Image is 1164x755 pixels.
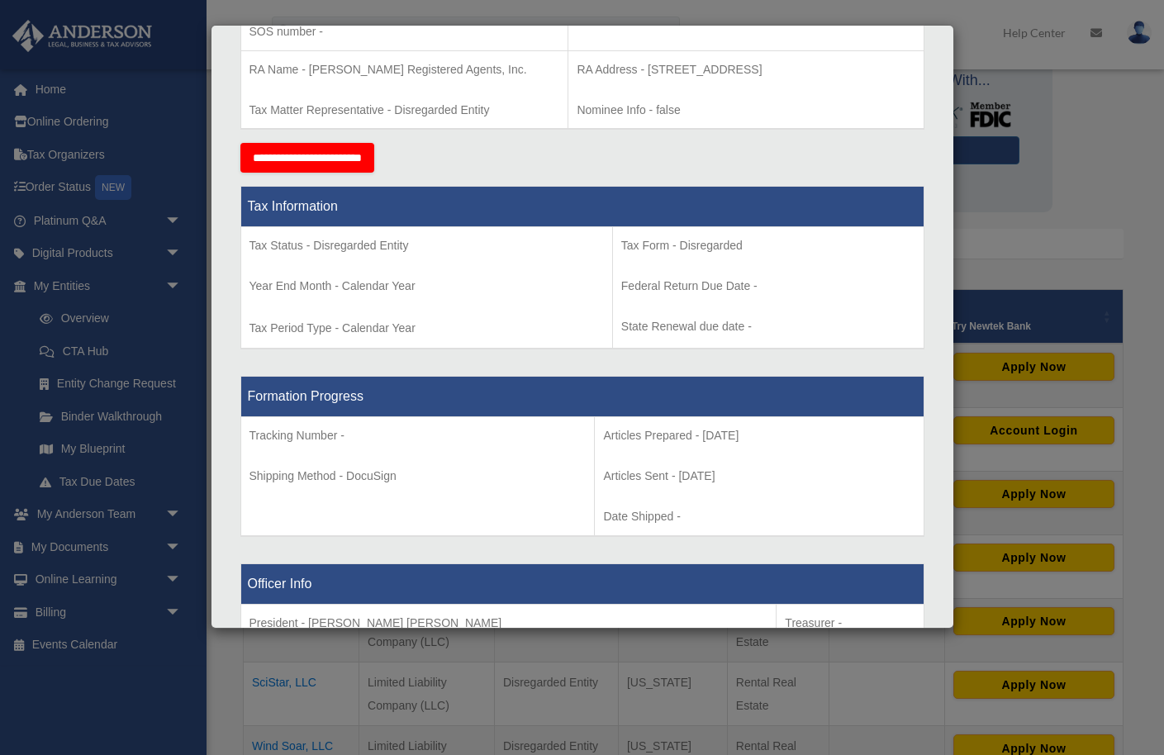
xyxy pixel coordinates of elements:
[249,425,587,446] p: Tracking Number -
[621,235,915,256] p: Tax Form - Disregarded
[785,613,915,634] p: Treasurer -
[603,425,915,446] p: Articles Prepared - [DATE]
[249,21,560,42] p: SOS number -
[621,316,915,337] p: State Renewal due date -
[577,100,915,121] p: Nominee Info - false
[577,59,915,80] p: RA Address - [STREET_ADDRESS]
[249,59,560,80] p: RA Name - [PERSON_NAME] Registered Agents, Inc.
[240,227,612,349] td: Tax Period Type - Calendar Year
[603,466,915,487] p: Articles Sent - [DATE]
[603,506,915,527] p: Date Shipped -
[249,276,604,297] p: Year End Month - Calendar Year
[240,377,924,417] th: Formation Progress
[249,235,604,256] p: Tax Status - Disregarded Entity
[249,466,587,487] p: Shipping Method - DocuSign
[249,613,768,634] p: President - [PERSON_NAME] [PERSON_NAME]
[240,187,924,227] th: Tax Information
[621,276,915,297] p: Federal Return Due Date -
[240,563,924,604] th: Officer Info
[249,100,560,121] p: Tax Matter Representative - Disregarded Entity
